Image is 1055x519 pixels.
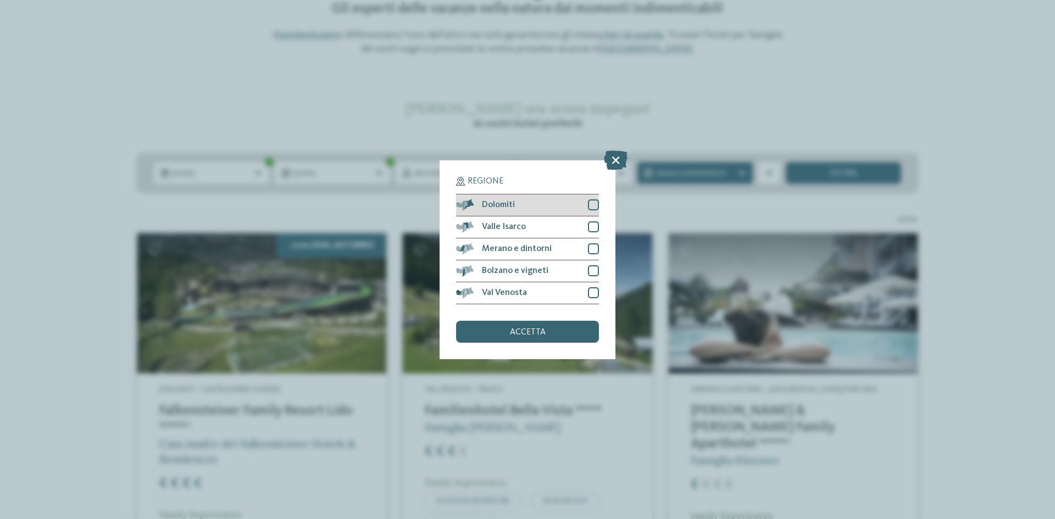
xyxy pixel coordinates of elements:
span: Val Venosta [482,288,527,297]
span: Dolomiti [482,200,515,209]
span: Valle Isarco [482,222,526,231]
span: Bolzano e vigneti [482,266,548,275]
span: Merano e dintorni [482,244,552,253]
span: accetta [510,328,546,337]
span: Regione [468,177,503,186]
